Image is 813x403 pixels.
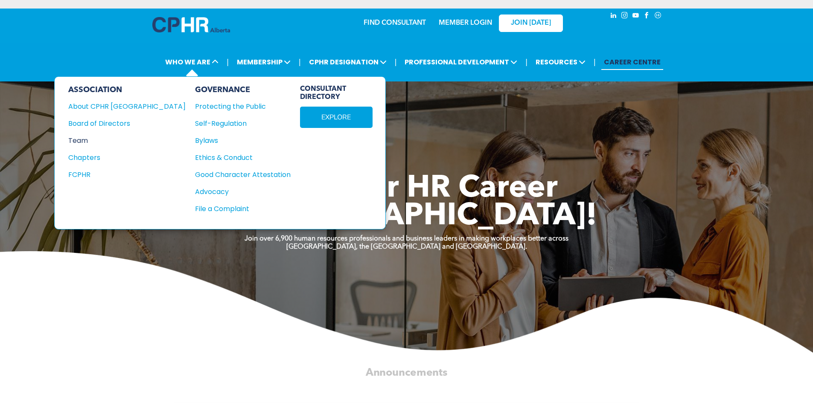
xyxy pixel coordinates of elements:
span: Take Your HR Career [255,174,558,204]
li: | [227,53,229,71]
span: PROFESSIONAL DEVELOPMENT [402,54,520,70]
span: MEMBERSHIP [234,54,293,70]
span: RESOURCES [533,54,588,70]
a: Advocacy [195,186,291,197]
strong: [GEOGRAPHIC_DATA], the [GEOGRAPHIC_DATA] and [GEOGRAPHIC_DATA]. [286,244,527,250]
img: A blue and white logo for cp alberta [152,17,230,32]
a: instagram [620,11,629,22]
span: To [GEOGRAPHIC_DATA]! [216,201,597,232]
a: linkedin [609,11,618,22]
a: facebook [642,11,652,22]
div: Team [68,135,174,146]
a: youtube [631,11,641,22]
span: Announcements [366,368,448,378]
li: | [395,53,397,71]
div: Good Character Attestation [195,169,281,180]
a: Board of Directors [68,118,186,129]
span: CPHR DESIGNATION [306,54,389,70]
div: GOVERNANCE [195,85,291,95]
div: Advocacy [195,186,281,197]
a: CAREER CENTRE [601,54,663,70]
div: About CPHR [GEOGRAPHIC_DATA] [68,101,174,112]
div: FCPHR [68,169,174,180]
a: FCPHR [68,169,186,180]
a: About CPHR [GEOGRAPHIC_DATA] [68,101,186,112]
a: Self-Regulation [195,118,291,129]
li: | [525,53,527,71]
span: WHO WE ARE [163,54,221,70]
strong: Join over 6,900 human resources professionals and business leaders in making workplaces better ac... [245,235,568,242]
span: CONSULTANT DIRECTORY [300,85,373,101]
li: | [594,53,596,71]
a: Ethics & Conduct [195,152,291,163]
a: Chapters [68,152,186,163]
li: | [299,53,301,71]
div: Chapters [68,152,174,163]
a: Good Character Attestation [195,169,291,180]
a: MEMBER LOGIN [439,20,492,26]
a: FIND CONSULTANT [364,20,426,26]
div: Self-Regulation [195,118,281,129]
a: EXPLORE [300,107,373,128]
div: Ethics & Conduct [195,152,281,163]
div: File a Complaint [195,203,281,214]
a: JOIN [DATE] [499,14,563,32]
a: File a Complaint [195,203,291,214]
div: Board of Directors [68,118,174,129]
a: Protecting the Public [195,101,291,112]
a: Team [68,135,186,146]
div: Protecting the Public [195,101,281,112]
a: Bylaws [195,135,291,146]
a: Social network [653,11,663,22]
span: JOIN [DATE] [511,19,551,27]
div: Bylaws [195,135,281,146]
div: ASSOCIATION [68,85,186,95]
